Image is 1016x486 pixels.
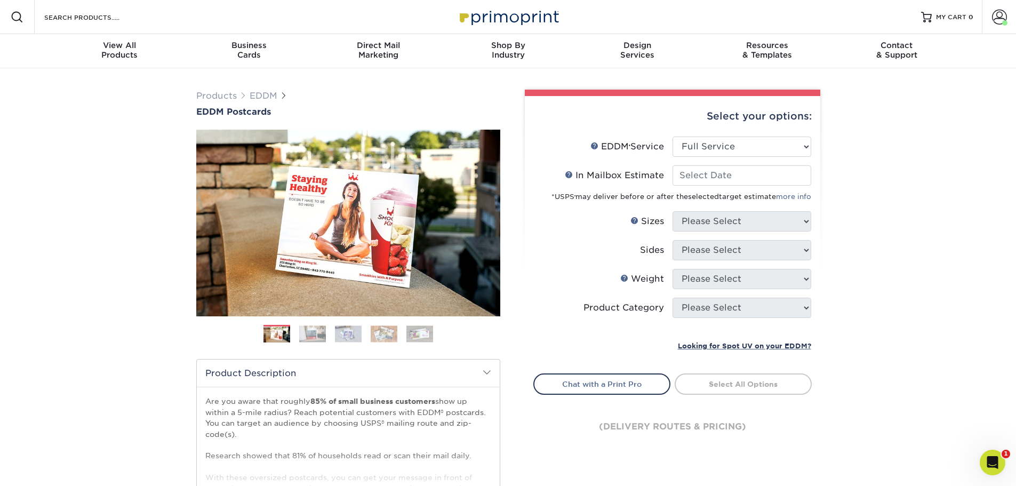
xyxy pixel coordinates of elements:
[406,325,433,342] img: EDDM 05
[196,118,500,328] img: EDDM Postcards 01
[43,11,147,23] input: SEARCH PRODUCTS.....
[196,107,271,117] span: EDDM Postcards
[455,5,562,28] img: Primoprint
[590,140,664,153] div: EDDM Service
[688,193,719,201] span: selected
[832,41,962,50] span: Contact
[443,41,573,60] div: Industry
[263,325,290,344] img: EDDM 01
[573,41,702,60] div: Services
[630,215,664,228] div: Sizes
[1002,450,1010,458] span: 1
[574,195,575,198] sup: ®
[551,193,811,201] small: *USPS may deliver before or after the target estimate
[335,325,362,342] img: EDDM 03
[640,244,664,257] div: Sides
[620,273,664,285] div: Weight
[675,373,812,395] a: Select All Options
[832,34,962,68] a: Contact& Support
[678,342,811,350] small: Looking for Spot UV on your EDDM?
[196,107,500,117] a: EDDM Postcards
[299,325,326,342] img: EDDM 02
[184,34,314,68] a: BusinessCards
[702,41,832,50] span: Resources
[55,41,185,60] div: Products
[196,91,237,101] a: Products
[573,34,702,68] a: DesignServices
[776,193,811,201] a: more info
[55,41,185,50] span: View All
[184,41,314,60] div: Cards
[702,41,832,60] div: & Templates
[565,169,664,182] div: In Mailbox Estimate
[702,34,832,68] a: Resources& Templates
[673,165,811,186] input: Select Date
[371,325,397,342] img: EDDM 04
[573,41,702,50] span: Design
[443,41,573,50] span: Shop By
[629,144,630,148] sup: ®
[197,360,500,387] h2: Product Description
[678,340,811,350] a: Looking for Spot UV on your EDDM?
[832,41,962,60] div: & Support
[936,13,966,22] span: MY CART
[250,91,277,101] a: EDDM
[533,395,812,459] div: (delivery routes & pricing)
[533,96,812,137] div: Select your options:
[55,34,185,68] a: View AllProducts
[314,34,443,68] a: Direct MailMarketing
[583,301,664,314] div: Product Category
[980,450,1005,475] iframe: Intercom live chat
[969,13,973,21] span: 0
[184,41,314,50] span: Business
[533,373,670,395] a: Chat with a Print Pro
[310,397,435,405] strong: 85% of small business customers
[443,34,573,68] a: Shop ByIndustry
[314,41,443,60] div: Marketing
[314,41,443,50] span: Direct Mail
